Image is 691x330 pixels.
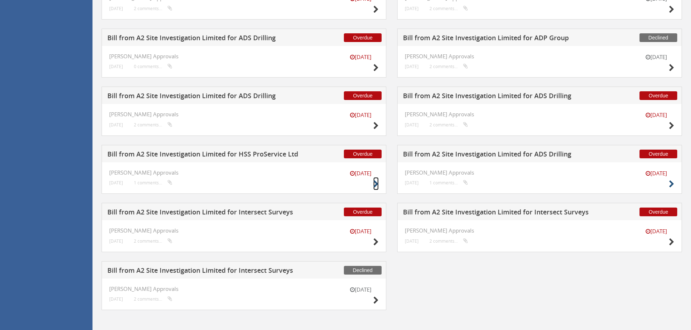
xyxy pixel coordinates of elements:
h4: [PERSON_NAME] Approvals [405,170,674,176]
small: 2 comments... [429,122,468,128]
span: Overdue [344,150,382,158]
small: 0 comments... [134,64,172,69]
small: [DATE] [109,180,123,185]
small: 2 comments... [134,296,172,302]
small: 2 comments... [134,238,172,244]
small: [DATE] [638,53,674,61]
h4: [PERSON_NAME] Approvals [109,227,379,234]
small: [DATE] [109,238,123,244]
h4: [PERSON_NAME] Approvals [405,111,674,117]
small: [DATE] [342,111,379,119]
small: [DATE] [638,227,674,235]
span: Declined [344,266,382,275]
span: Overdue [639,91,677,100]
small: [DATE] [342,286,379,293]
small: [DATE] [342,227,379,235]
span: Overdue [344,33,382,42]
small: [DATE] [405,180,419,185]
small: 1 comments... [429,180,468,185]
small: 2 comments... [134,6,172,11]
h5: Bill from A2 Site Investigation Limited for ADS Drilling [403,92,594,101]
span: Overdue [344,91,382,100]
small: [DATE] [405,238,419,244]
small: 2 comments... [429,6,468,11]
span: Overdue [639,208,677,216]
small: [DATE] [109,6,123,11]
h5: Bill from A2 Site Investigation Limited for ADS Drilling [107,92,299,101]
small: 1 comments... [134,180,172,185]
small: [DATE] [109,64,123,69]
small: [DATE] [109,296,123,302]
h5: Bill from A2 Site Investigation Limited for Intersect Surveys [107,267,299,276]
h5: Bill from A2 Site Investigation Limited for ADP Group [403,34,594,43]
small: 2 comments... [429,238,468,244]
h4: [PERSON_NAME] Approvals [109,170,379,176]
h4: [PERSON_NAME] Approvals [405,53,674,59]
small: 2 comments... [134,122,172,128]
span: Overdue [344,208,382,216]
small: [DATE] [405,6,419,11]
h5: Bill from A2 Site Investigation Limited for Intersect Surveys [403,209,594,218]
h5: Bill from A2 Site Investigation Limited for Intersect Surveys [107,209,299,218]
h5: Bill from A2 Site Investigation Limited for ADS Drilling [107,34,299,43]
h4: [PERSON_NAME] Approvals [405,227,674,234]
small: [DATE] [342,170,379,177]
h5: Bill from A2 Site Investigation Limited for HSS ProService Ltd [107,151,299,160]
h4: [PERSON_NAME] Approvals [109,111,379,117]
h5: Bill from A2 Site Investigation Limited for ADS Drilling [403,151,594,160]
span: Overdue [639,150,677,158]
small: [DATE] [342,53,379,61]
small: [DATE] [405,122,419,128]
small: [DATE] [405,64,419,69]
small: 2 comments... [429,64,468,69]
h4: [PERSON_NAME] Approvals [109,286,379,292]
h4: [PERSON_NAME] Approvals [109,53,379,59]
small: [DATE] [638,170,674,177]
span: Declined [639,33,677,42]
small: [DATE] [638,111,674,119]
small: [DATE] [109,122,123,128]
